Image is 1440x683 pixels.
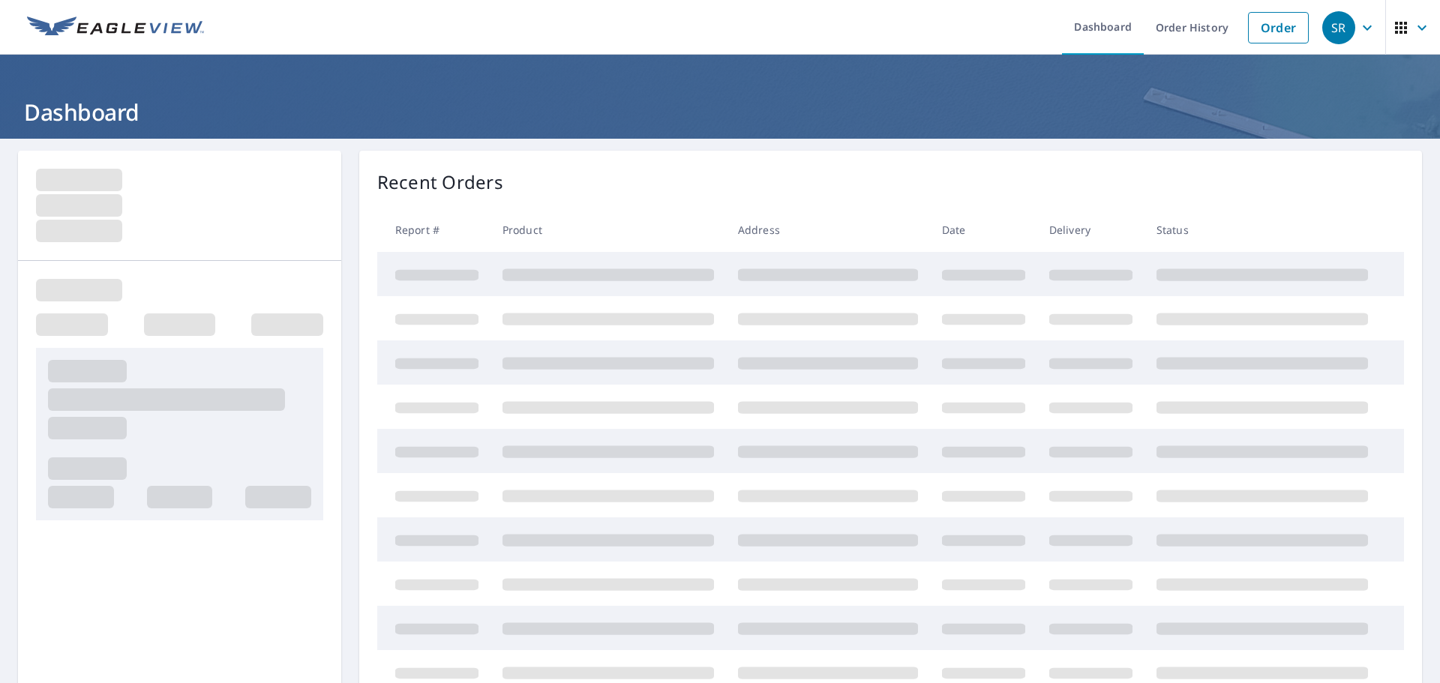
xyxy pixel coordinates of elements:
[1248,12,1309,43] a: Order
[1144,208,1380,252] th: Status
[490,208,726,252] th: Product
[377,208,490,252] th: Report #
[930,208,1037,252] th: Date
[18,97,1422,127] h1: Dashboard
[1322,11,1355,44] div: SR
[377,169,503,196] p: Recent Orders
[1037,208,1144,252] th: Delivery
[726,208,930,252] th: Address
[27,16,204,39] img: EV Logo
